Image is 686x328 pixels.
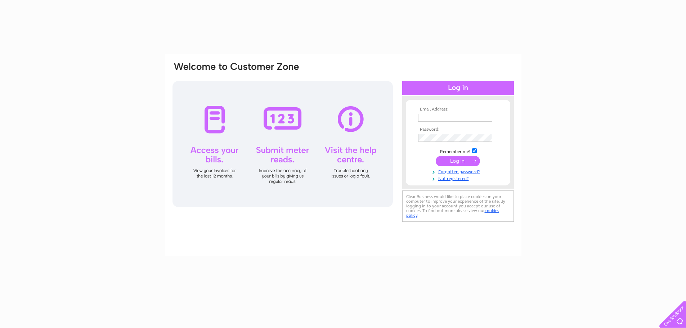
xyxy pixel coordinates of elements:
div: Clear Business would like to place cookies on your computer to improve your experience of the sit... [402,190,514,222]
input: Submit [436,156,480,166]
td: Remember me? [416,147,500,154]
a: Forgotten password? [418,168,500,175]
th: Email Address: [416,107,500,112]
th: Password: [416,127,500,132]
a: cookies policy [406,208,499,218]
a: Not registered? [418,175,500,181]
